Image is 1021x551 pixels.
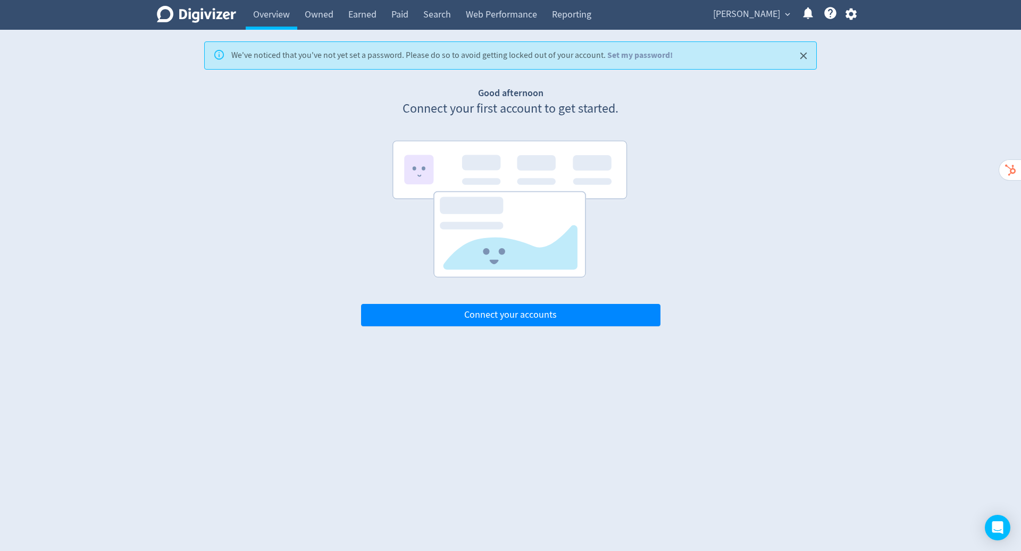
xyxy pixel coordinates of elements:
span: expand_more [783,10,792,19]
button: Close [795,47,813,65]
span: Connect your accounts [464,310,557,320]
a: Set my password! [607,49,673,61]
a: Connect your accounts [361,309,660,321]
h1: Good afternoon [361,87,660,100]
span: [PERSON_NAME] [713,6,780,23]
button: [PERSON_NAME] [709,6,793,23]
div: Open Intercom Messenger [985,515,1010,540]
div: We've noticed that you've not yet set a password. Please do so to avoid getting locked out of you... [231,45,673,66]
p: Connect your first account to get started. [361,100,660,118]
button: Connect your accounts [361,304,660,326]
